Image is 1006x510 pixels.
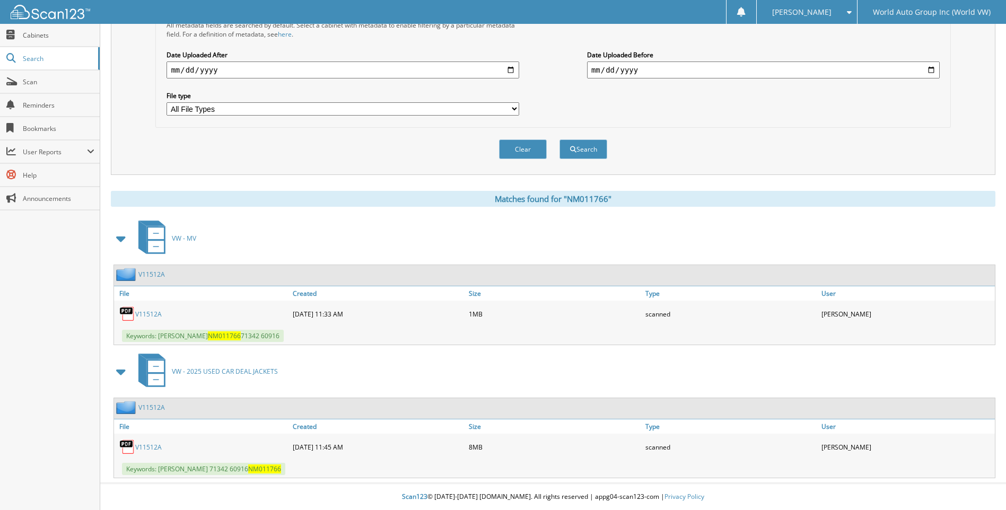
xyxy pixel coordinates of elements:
span: NM011766 [248,464,281,473]
a: User [819,286,995,301]
button: Search [559,139,607,159]
div: scanned [643,436,819,458]
input: start [167,61,519,78]
a: VW - MV [132,217,196,259]
a: Size [466,419,642,434]
span: User Reports [23,147,87,156]
span: Help [23,171,94,180]
div: [PERSON_NAME] [819,303,995,324]
a: Type [643,286,819,301]
span: World Auto Group Inc (World VW) [873,9,991,15]
a: Privacy Policy [664,492,704,501]
a: V11512A [135,443,162,452]
span: Reminders [23,101,94,110]
div: [PERSON_NAME] [819,436,995,458]
a: V11512A [138,270,165,279]
button: Clear [499,139,547,159]
div: 8MB [466,436,642,458]
img: scan123-logo-white.svg [11,5,90,19]
iframe: Chat Widget [953,459,1006,510]
img: folder2.png [116,401,138,414]
div: 1MB [466,303,642,324]
div: [DATE] 11:33 AM [290,303,466,324]
span: Keywords: [PERSON_NAME] 71342 60916 [122,330,284,342]
a: Type [643,419,819,434]
div: All metadata fields are searched by default. Select a cabinet with metadata to enable filtering b... [167,21,519,39]
span: Cabinets [23,31,94,40]
a: User [819,419,995,434]
label: Date Uploaded Before [587,50,940,59]
a: File [114,286,290,301]
span: VW - 2025 USED CAR DEAL JACKETS [172,367,278,376]
div: © [DATE]-[DATE] [DOMAIN_NAME]. All rights reserved | appg04-scan123-com | [100,484,1006,510]
span: Keywords: [PERSON_NAME] 71342 60916 [122,463,285,475]
span: Scan123 [402,492,427,501]
a: here [278,30,292,39]
span: [PERSON_NAME] [772,9,832,15]
span: VW - MV [172,234,196,243]
a: V11512A [135,310,162,319]
div: scanned [643,303,819,324]
span: Announcements [23,194,94,203]
span: Scan [23,77,94,86]
img: folder2.png [116,268,138,281]
img: PDF.png [119,306,135,322]
a: Created [290,419,466,434]
a: File [114,419,290,434]
div: Matches found for "NM011766" [111,191,995,207]
img: PDF.png [119,439,135,455]
a: Created [290,286,466,301]
span: Bookmarks [23,124,94,133]
a: Size [466,286,642,301]
label: Date Uploaded After [167,50,519,59]
span: Search [23,54,93,63]
a: V11512A [138,403,165,412]
span: NM011766 [208,331,241,340]
input: end [587,61,940,78]
div: [DATE] 11:45 AM [290,436,466,458]
label: File type [167,91,519,100]
a: VW - 2025 USED CAR DEAL JACKETS [132,350,278,392]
